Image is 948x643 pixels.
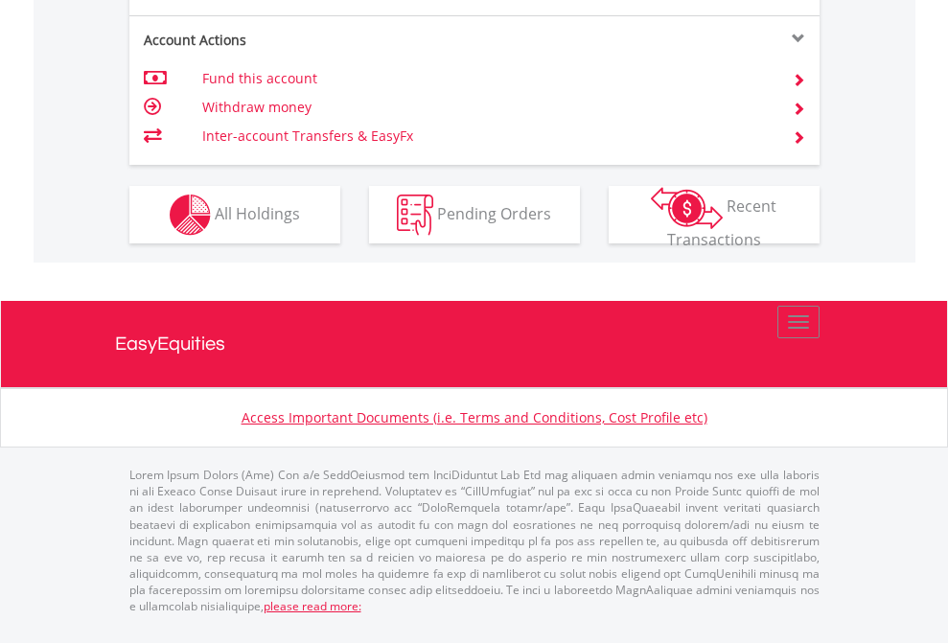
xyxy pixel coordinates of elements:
[129,467,820,614] p: Lorem Ipsum Dolors (Ame) Con a/e SeddOeiusmod tem InciDiduntut Lab Etd mag aliquaen admin veniamq...
[437,202,551,223] span: Pending Orders
[264,598,361,614] a: please read more:
[129,186,340,243] button: All Holdings
[609,186,820,243] button: Recent Transactions
[369,186,580,243] button: Pending Orders
[129,31,474,50] div: Account Actions
[651,187,723,229] img: transactions-zar-wht.png
[202,93,769,122] td: Withdraw money
[115,301,834,387] a: EasyEquities
[215,202,300,223] span: All Holdings
[397,195,433,236] img: pending_instructions-wht.png
[170,195,211,236] img: holdings-wht.png
[202,64,769,93] td: Fund this account
[202,122,769,150] td: Inter-account Transfers & EasyFx
[242,408,707,426] a: Access Important Documents (i.e. Terms and Conditions, Cost Profile etc)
